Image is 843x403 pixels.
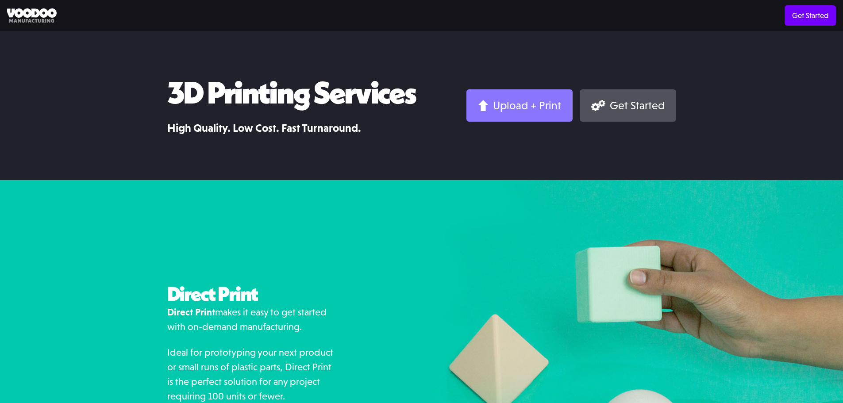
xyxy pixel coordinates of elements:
[167,283,338,305] h2: Direct Print
[591,100,605,111] img: Gears
[167,120,416,136] h3: High Quality. Low Cost. Fast Turnaround.
[785,5,836,26] a: Get Started
[610,99,665,112] div: Get Started
[167,307,215,318] strong: Direct Print
[478,100,489,111] img: Arrow up
[7,8,57,23] img: Voodoo Manufacturing logo
[493,99,561,112] div: Upload + Print
[580,89,676,122] a: Get Started
[466,89,573,122] a: Upload + Print
[167,305,338,334] p: makes it easy to get started with on-demand manufacturing.
[167,75,416,109] h1: 3D Printing Services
